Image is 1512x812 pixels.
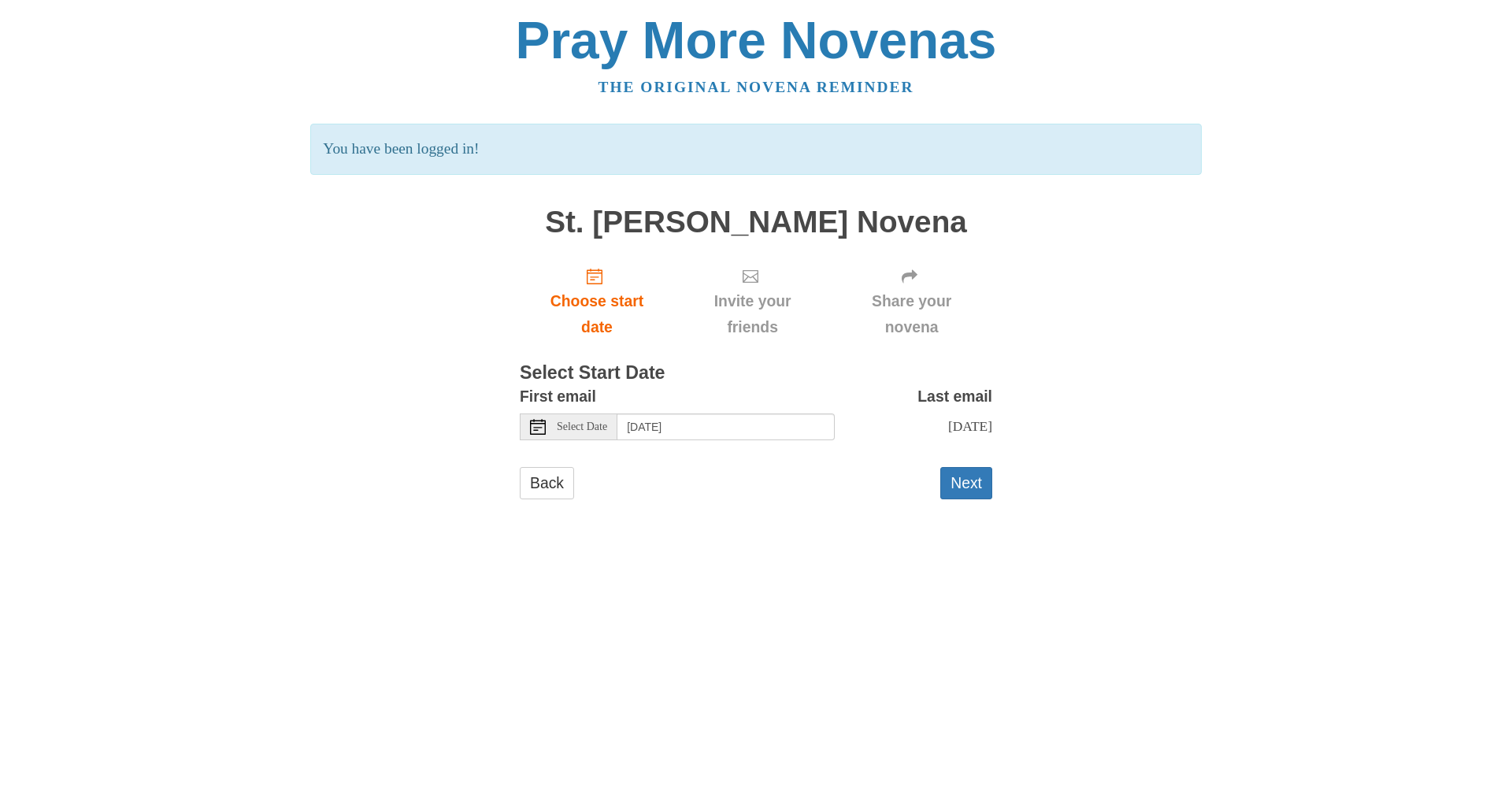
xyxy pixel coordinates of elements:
[535,288,658,340] span: Choose start date
[940,467,992,499] button: Next
[674,254,831,348] div: Click "Next" to confirm your start date first.
[690,288,815,340] span: Invite your friends
[520,384,596,410] label: First email
[847,288,976,340] span: Share your novena
[831,254,992,348] div: Click "Next" to confirm your start date first.
[516,11,997,69] a: Pray More Novenas
[948,418,992,434] span: [DATE]
[557,421,607,432] span: Select Date
[310,124,1201,175] p: You have been logged in!
[520,363,992,384] h3: Select Start Date
[520,254,674,348] a: Choose start date
[520,206,992,239] h1: St. [PERSON_NAME] Novena
[520,467,574,499] a: Back
[598,79,914,95] a: The original novena reminder
[917,384,992,410] label: Last email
